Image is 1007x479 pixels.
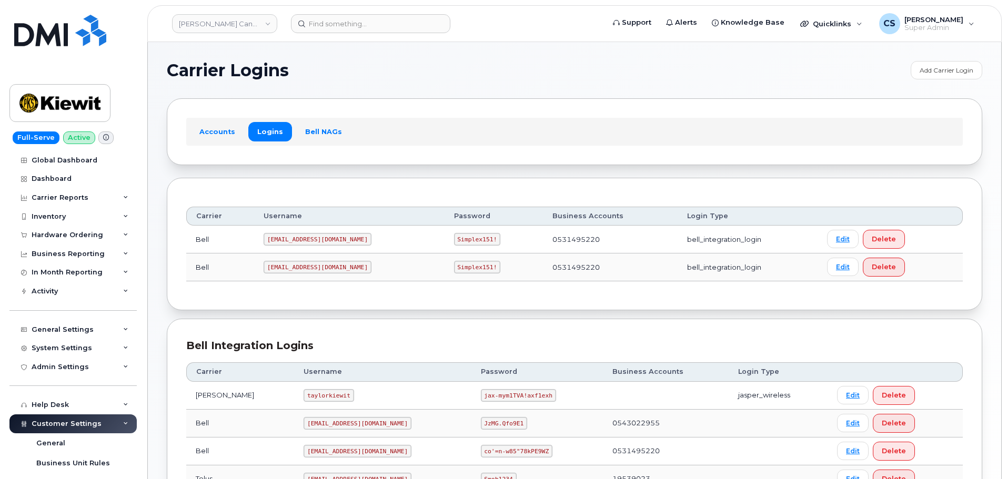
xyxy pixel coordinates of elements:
[603,437,729,465] td: 0531495220
[827,258,859,276] a: Edit
[729,362,828,381] th: Login Type
[837,386,869,404] a: Edit
[882,446,906,456] span: Delete
[827,230,859,248] a: Edit
[454,233,501,246] code: Simplex151!
[186,382,294,410] td: [PERSON_NAME]
[678,253,818,281] td: bell_integration_login
[603,410,729,437] td: 0543022955
[186,437,294,465] td: Bell
[186,410,294,437] td: Bell
[304,417,411,430] code: [EMAIL_ADDRESS][DOMAIN_NAME]
[294,362,471,381] th: Username
[873,442,915,461] button: Delete
[186,207,254,226] th: Carrier
[882,390,906,400] span: Delete
[873,386,915,405] button: Delete
[264,233,371,246] code: [EMAIL_ADDRESS][DOMAIN_NAME]
[186,253,254,281] td: Bell
[882,418,906,428] span: Delete
[863,258,905,277] button: Delete
[254,207,445,226] th: Username
[471,362,603,381] th: Password
[304,445,411,457] code: [EMAIL_ADDRESS][DOMAIN_NAME]
[445,207,543,226] th: Password
[603,362,729,381] th: Business Accounts
[304,389,354,402] code: taylorkiewit
[543,207,678,226] th: Business Accounts
[481,389,556,402] code: jax-mym1TVA!axf1exh
[481,445,552,457] code: co'=n-w85"78kPE9WZ
[454,261,501,273] code: Simplex151!
[837,442,869,460] a: Edit
[167,63,289,78] span: Carrier Logins
[911,61,982,79] a: Add Carrier Login
[961,433,999,471] iframe: Messenger Launcher
[837,414,869,432] a: Edit
[190,122,244,141] a: Accounts
[678,207,818,226] th: Login Type
[729,382,828,410] td: jasper_wireless
[543,253,678,281] td: 0531495220
[481,417,528,430] code: JzMG.Qfo9E1
[186,362,294,381] th: Carrier
[863,230,905,249] button: Delete
[872,234,896,244] span: Delete
[543,226,678,253] td: 0531495220
[264,261,371,273] code: [EMAIL_ADDRESS][DOMAIN_NAME]
[873,414,915,433] button: Delete
[872,262,896,272] span: Delete
[186,226,254,253] td: Bell
[678,226,818,253] td: bell_integration_login
[186,338,963,353] div: Bell Integration Logins
[296,122,351,141] a: Bell NAGs
[248,122,292,141] a: Logins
